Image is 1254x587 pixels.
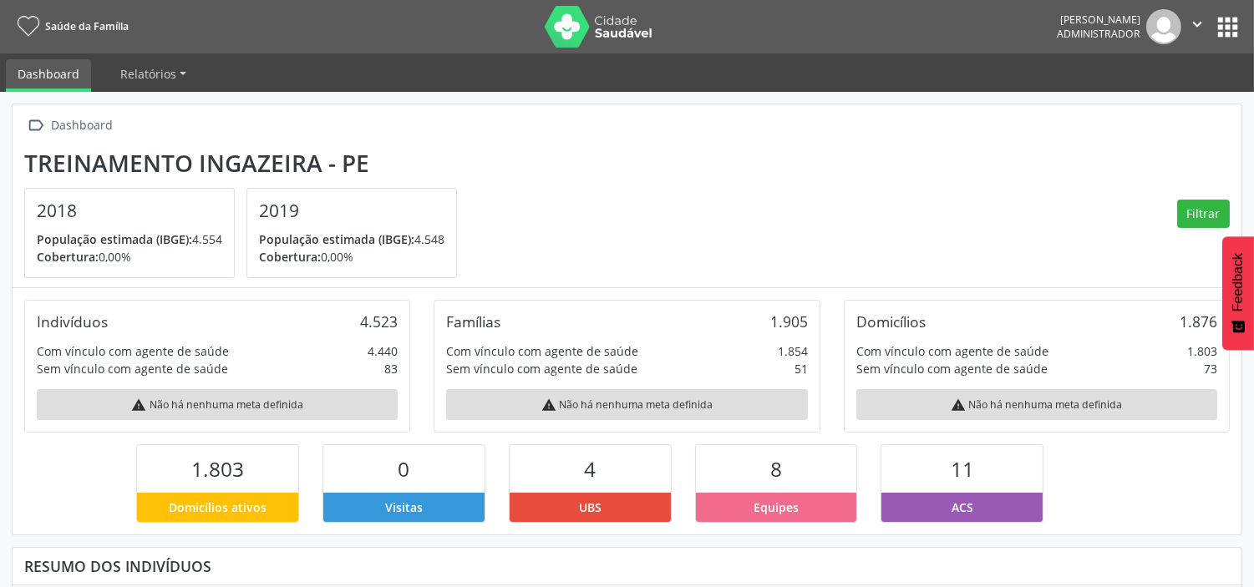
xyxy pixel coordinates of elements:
div: Não há nenhuma meta definida [37,389,398,420]
i: warning [131,397,146,412]
span: 4 [584,455,596,483]
a: Relatórios [109,59,198,89]
div: 4.523 [360,312,398,331]
div: Treinamento Ingazeira - PE [24,149,469,177]
div: 1.876 [1180,312,1217,331]
button:  [1181,9,1213,44]
div: 1.803 [1187,342,1217,360]
div: Domicílios [856,312,926,331]
i:  [24,114,48,138]
div: Com vínculo com agente de saúde [856,342,1048,360]
div: Sem vínculo com agente de saúde [446,360,637,377]
div: Sem vínculo com agente de saúde [856,360,1048,377]
h4: 2019 [259,200,444,221]
a: Saúde da Família [12,13,129,40]
span: População estimada (IBGE): [37,231,192,247]
p: 0,00% [259,248,444,266]
div: Resumo dos indivíduos [24,557,1230,575]
span: Equipes [754,498,799,516]
div: Sem vínculo com agente de saúde [37,360,228,377]
div: 73 [1204,360,1217,377]
span: Relatórios [120,66,176,82]
div: 1.854 [778,342,808,360]
div: Dashboard [48,114,116,138]
div: Não há nenhuma meta definida [446,389,807,420]
button: Filtrar [1177,200,1230,228]
span: 8 [770,455,782,483]
div: Não há nenhuma meta definida [856,389,1217,420]
img: img [1146,9,1181,44]
a:  Dashboard [24,114,116,138]
span: Feedback [1231,253,1246,311]
span: Administrador [1057,27,1140,41]
span: 11 [951,455,974,483]
p: 4.554 [37,230,222,248]
span: UBS [579,498,602,516]
p: 0,00% [37,248,222,266]
div: 4.440 [368,342,398,360]
a: Dashboard [6,59,91,92]
span: ACS [952,498,973,516]
div: [PERSON_NAME] [1057,13,1140,27]
span: Domicílios ativos [169,498,267,516]
div: Com vínculo com agente de saúde [37,342,229,360]
span: 0 [398,455,409,483]
div: 83 [384,360,398,377]
div: Indivíduos [37,312,108,331]
div: Famílias [446,312,500,331]
button: Feedback - Mostrar pesquisa [1222,236,1254,350]
i: warning [951,397,966,412]
span: Cobertura: [259,249,321,265]
p: 4.548 [259,230,444,248]
div: Com vínculo com agente de saúde [446,342,638,360]
i:  [1188,15,1206,33]
div: 1.905 [770,312,808,331]
span: Saúde da Família [45,19,129,33]
span: Cobertura: [37,249,99,265]
i: warning [541,397,556,412]
button: apps [1213,13,1242,42]
span: População estimada (IBGE): [259,231,414,247]
h4: 2018 [37,200,222,221]
span: Visitas [385,498,423,516]
span: 1.803 [191,455,244,483]
div: 51 [795,360,808,377]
